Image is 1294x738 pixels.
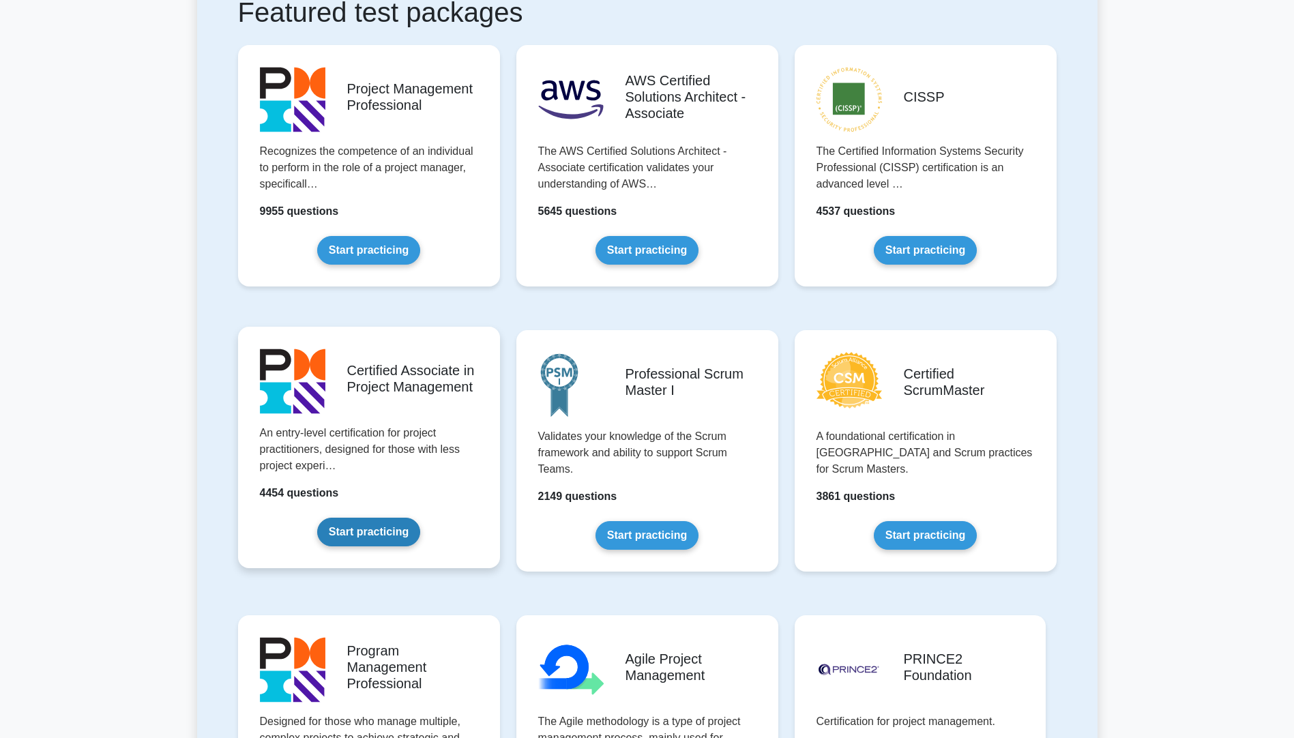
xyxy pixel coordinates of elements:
[317,518,420,546] a: Start practicing
[874,521,977,550] a: Start practicing
[317,236,420,265] a: Start practicing
[874,236,977,265] a: Start practicing
[595,521,699,550] a: Start practicing
[595,236,699,265] a: Start practicing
